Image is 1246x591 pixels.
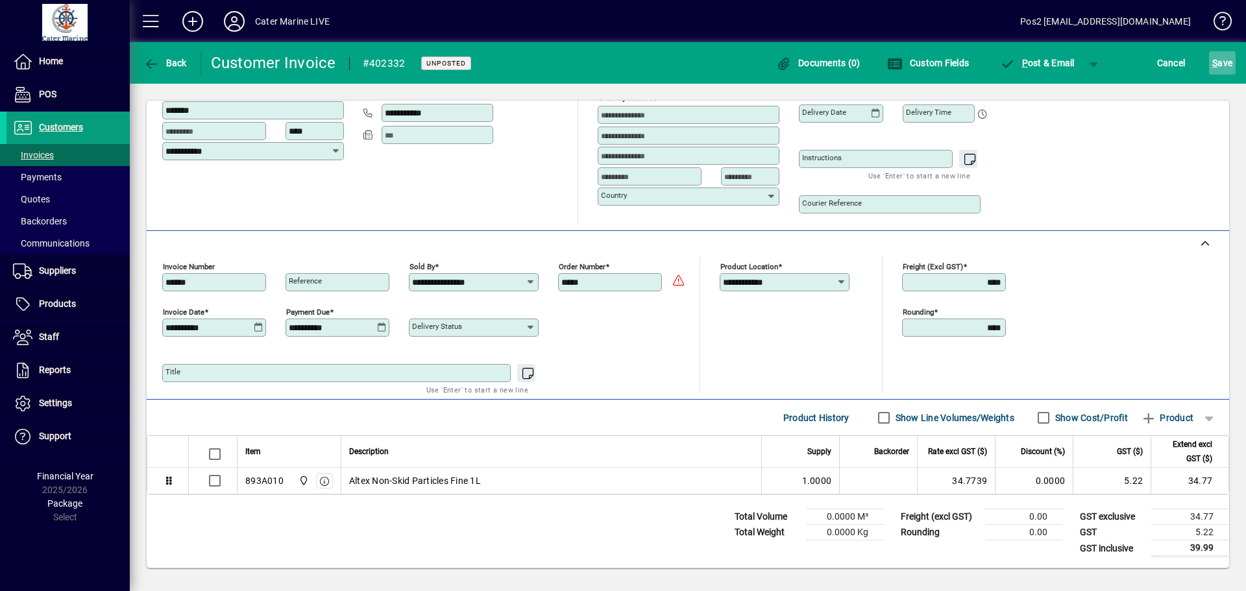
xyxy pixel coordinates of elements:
mat-label: Country [601,191,627,200]
span: Payments [13,172,62,182]
td: Total Volume [728,509,806,525]
td: GST [1073,525,1151,540]
span: ave [1212,53,1232,73]
mat-label: Courier Reference [802,199,862,208]
td: 5.22 [1073,468,1151,494]
span: Reports [39,365,71,375]
span: Communications [13,238,90,248]
span: Backorders [13,216,67,226]
a: Home [6,45,130,78]
mat-label: Rounding [903,308,934,317]
span: Quotes [13,194,50,204]
span: Suppliers [39,265,76,276]
span: Cancel [1157,53,1186,73]
td: 0.00 [985,509,1063,525]
mat-label: Delivery date [802,108,846,117]
span: Products [39,298,76,309]
app-page-header-button: Back [130,51,201,75]
a: Knowledge Base [1204,3,1230,45]
span: Supply [807,444,831,459]
span: Back [143,58,187,68]
span: ost & Email [999,58,1075,68]
a: Products [6,288,130,320]
td: 0.0000 [995,468,1073,494]
mat-label: Delivery status [412,322,462,331]
span: Discount (%) [1021,444,1065,459]
span: Staff [39,332,59,342]
a: Reports [6,354,130,387]
td: 5.22 [1151,525,1229,540]
div: 34.7739 [925,474,987,487]
button: Product History [778,406,855,429]
button: Product [1134,406,1200,429]
mat-label: Reference [289,276,322,285]
mat-label: Product location [720,262,778,271]
a: Settings [6,387,130,420]
button: Documents (0) [773,51,864,75]
span: GST ($) [1117,444,1143,459]
button: Profile [214,10,255,33]
span: Product [1141,407,1193,428]
button: Add [172,10,214,33]
span: Altex Non-Skid Particles Fine 1L [349,474,481,487]
span: Product History [783,407,849,428]
span: P [1022,58,1028,68]
a: Quotes [6,188,130,210]
mat-label: Delivery time [906,108,951,117]
td: 39.99 [1151,540,1229,557]
span: Settings [39,398,72,408]
span: Unposted [426,59,466,67]
mat-label: Payment due [286,308,330,317]
span: 1.0000 [802,474,832,487]
span: Invoices [13,150,54,160]
span: Extend excl GST ($) [1159,437,1212,466]
td: Rounding [894,525,985,540]
mat-label: Instructions [802,153,842,162]
mat-label: Sold by [409,262,435,271]
a: POS [6,78,130,111]
span: Custom Fields [887,58,969,68]
mat-label: Invoice number [163,262,215,271]
a: Suppliers [6,255,130,287]
a: Communications [6,232,130,254]
button: Post & Email [993,51,1081,75]
td: 34.77 [1151,468,1228,494]
mat-label: Title [165,367,180,376]
label: Show Line Volumes/Weights [893,411,1014,424]
div: Pos2 [EMAIL_ADDRESS][DOMAIN_NAME] [1020,11,1191,32]
button: Save [1209,51,1236,75]
mat-label: Invoice date [163,308,204,317]
mat-hint: Use 'Enter' to start a new line [426,382,528,397]
button: Custom Fields [884,51,972,75]
span: Cater Marine [295,474,310,488]
span: Item [245,444,261,459]
span: Description [349,444,389,459]
a: Support [6,420,130,453]
span: Home [39,56,63,66]
label: Show Cost/Profit [1053,411,1128,424]
div: Customer Invoice [211,53,336,73]
td: GST inclusive [1073,540,1151,557]
a: Invoices [6,144,130,166]
td: 34.77 [1151,509,1229,525]
button: Cancel [1154,51,1189,75]
span: Financial Year [37,471,93,481]
span: Backorder [874,444,909,459]
a: Staff [6,321,130,354]
span: S [1212,58,1217,68]
span: Customers [39,122,83,132]
td: Freight (excl GST) [894,509,985,525]
td: 0.00 [985,525,1063,540]
mat-label: Freight (excl GST) [903,262,963,271]
span: Rate excl GST ($) [928,444,987,459]
a: Backorders [6,210,130,232]
td: GST exclusive [1073,509,1151,525]
td: Total Weight [728,525,806,540]
td: 0.0000 Kg [806,525,884,540]
mat-hint: Use 'Enter' to start a new line [868,168,970,183]
button: Back [140,51,190,75]
span: Documents (0) [776,58,861,68]
mat-label: Order number [559,262,605,271]
a: Payments [6,166,130,188]
div: Cater Marine LIVE [255,11,330,32]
